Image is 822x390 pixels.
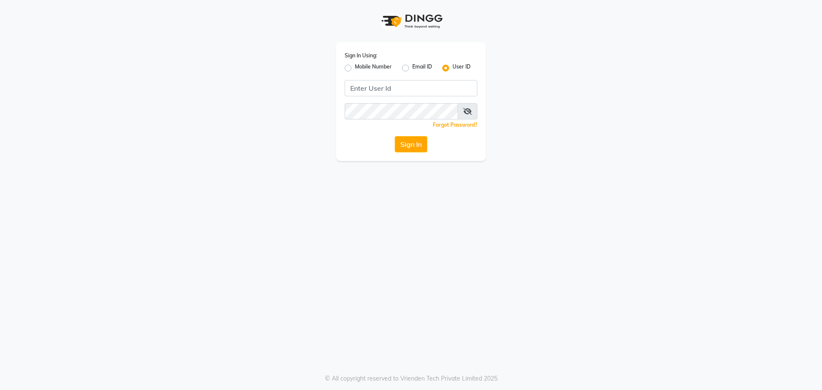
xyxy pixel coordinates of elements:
label: Mobile Number [355,63,392,73]
img: logo1.svg [377,9,445,34]
label: Email ID [412,63,432,73]
button: Sign In [395,136,427,152]
a: Forgot Password? [433,122,477,128]
label: User ID [453,63,471,73]
input: Username [345,103,458,119]
label: Sign In Using: [345,52,377,60]
input: Username [345,80,477,96]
